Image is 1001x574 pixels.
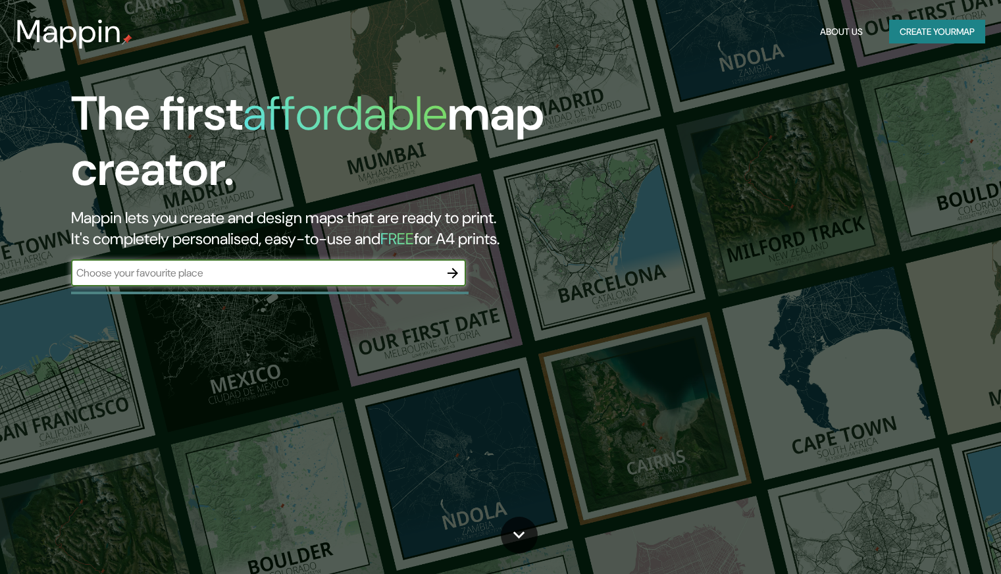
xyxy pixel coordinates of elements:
h5: FREE [380,228,414,249]
h1: affordable [243,83,448,144]
h1: The first map creator. [71,86,572,207]
input: Choose your favourite place [71,265,440,280]
img: mappin-pin [122,34,132,45]
h3: Mappin [16,13,122,50]
button: Create yourmap [889,20,985,44]
h2: Mappin lets you create and design maps that are ready to print. It's completely personalised, eas... [71,207,572,249]
button: About Us [815,20,868,44]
